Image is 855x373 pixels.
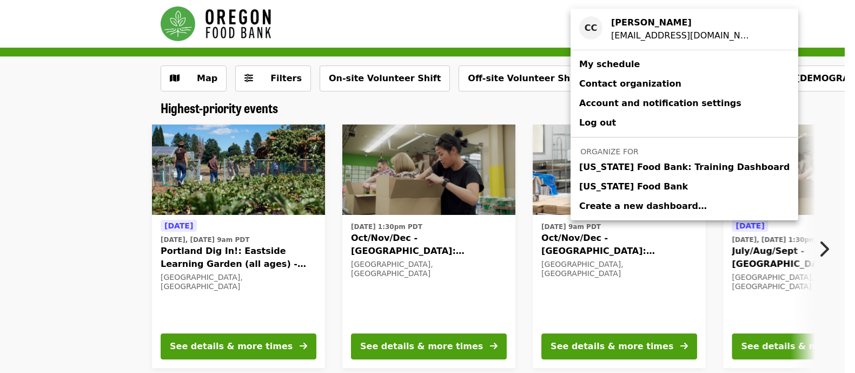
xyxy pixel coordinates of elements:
div: cchinchilla@oregonfoodbank.org [611,29,754,42]
span: [US_STATE] Food Bank [579,180,688,193]
a: Account and notification settings [571,94,798,113]
a: [US_STATE] Food Bank: Training Dashboard [571,158,798,177]
strong: [PERSON_NAME] [611,17,692,28]
a: CC[PERSON_NAME][EMAIL_ADDRESS][DOMAIN_NAME] [571,13,798,45]
span: Organize for [580,147,638,156]
a: [US_STATE] Food Bank [571,177,798,197]
span: Account and notification settings [579,98,741,108]
a: Create a new dashboard… [571,197,798,216]
span: My schedule [579,59,640,69]
span: Log out [579,117,616,128]
a: My schedule [571,55,798,74]
span: Create a new dashboard… [579,201,707,211]
a: Log out [571,113,798,133]
span: [US_STATE] Food Bank: Training Dashboard [579,161,790,174]
div: CC [579,16,602,40]
div: Carlos Chinchilla [611,16,754,29]
span: Contact organization [579,78,681,89]
a: Contact organization [571,74,798,94]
